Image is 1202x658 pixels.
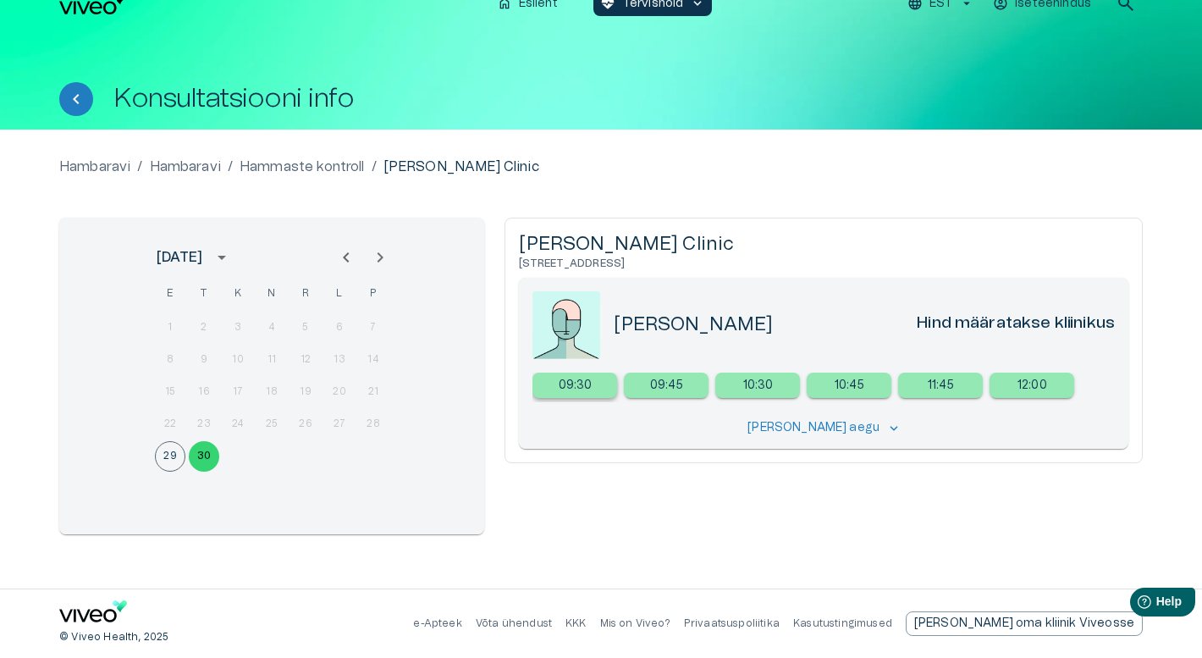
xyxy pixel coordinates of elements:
[383,157,539,177] p: [PERSON_NAME] Clinic
[532,291,600,359] img: doctorPlaceholder-zWS651l2.jpeg
[793,618,892,628] a: Kasutustingimused
[1070,581,1202,628] iframe: Help widget launcher
[532,373,617,398] div: 09:30
[906,611,1143,636] a: Send email to partnership request to viveo
[715,373,800,398] a: Select new timeslot for rescheduling
[650,377,684,395] p: 09:45
[519,257,1128,271] h6: [STREET_ADDRESS]
[59,630,168,644] p: © Viveo Health, 2025
[743,377,774,395] p: 10:30
[624,373,709,398] a: Select new timeslot for rescheduling
[150,157,221,177] a: Hambaravi
[240,157,365,177] a: Hammaste kontroll
[59,157,130,177] a: Hambaravi
[372,157,377,177] p: /
[59,600,127,628] a: Navigate to home page
[928,377,955,395] p: 11:45
[532,373,617,398] a: Select new timeslot for rescheduling
[990,373,1074,398] a: Select new timeslot for rescheduling
[476,617,552,631] p: Võta ühendust
[324,277,355,311] span: laupäev
[807,373,891,398] a: Select new timeslot for rescheduling
[189,441,219,472] button: 30
[747,419,879,437] p: [PERSON_NAME] aegu
[600,617,670,631] p: Mis on Viveo?
[223,277,253,311] span: kolmapäev
[113,84,354,113] h1: Konsultatsiooni info
[189,277,219,311] span: teisipäev
[155,441,185,472] button: 29
[1017,377,1047,395] p: 12:00
[624,373,709,398] div: 09:45
[358,277,389,311] span: pühapäev
[886,421,901,436] span: keyboard_arrow_down
[137,157,142,177] p: /
[290,277,321,311] span: reede
[743,416,904,440] button: [PERSON_NAME] aegukeyboard_arrow_down
[898,373,983,398] div: 11:45
[914,615,1134,633] p: [PERSON_NAME] oma kliinik Viveosse
[565,618,587,628] a: KKK
[157,247,202,268] div: [DATE]
[363,241,397,274] button: Next month
[715,373,800,398] div: 10:30
[256,277,287,311] span: neljapäev
[990,373,1074,398] div: 12:00
[906,611,1143,636] div: [PERSON_NAME] oma kliinik Viveosse
[614,312,773,337] h5: [PERSON_NAME]
[228,157,233,177] p: /
[155,277,185,311] span: esmaspäev
[807,373,891,398] div: 10:45
[519,232,1128,257] h5: [PERSON_NAME] Clinic
[413,618,461,628] a: e-Apteek
[898,373,983,398] a: Select new timeslot for rescheduling
[207,243,236,272] button: calendar view is open, switch to year view
[917,312,1115,337] h6: Hind määratakse kliinikus
[559,377,593,395] p: 09:30
[835,377,865,395] p: 10:45
[684,618,780,628] a: Privaatsuspoliitika
[59,82,93,116] button: Tagasi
